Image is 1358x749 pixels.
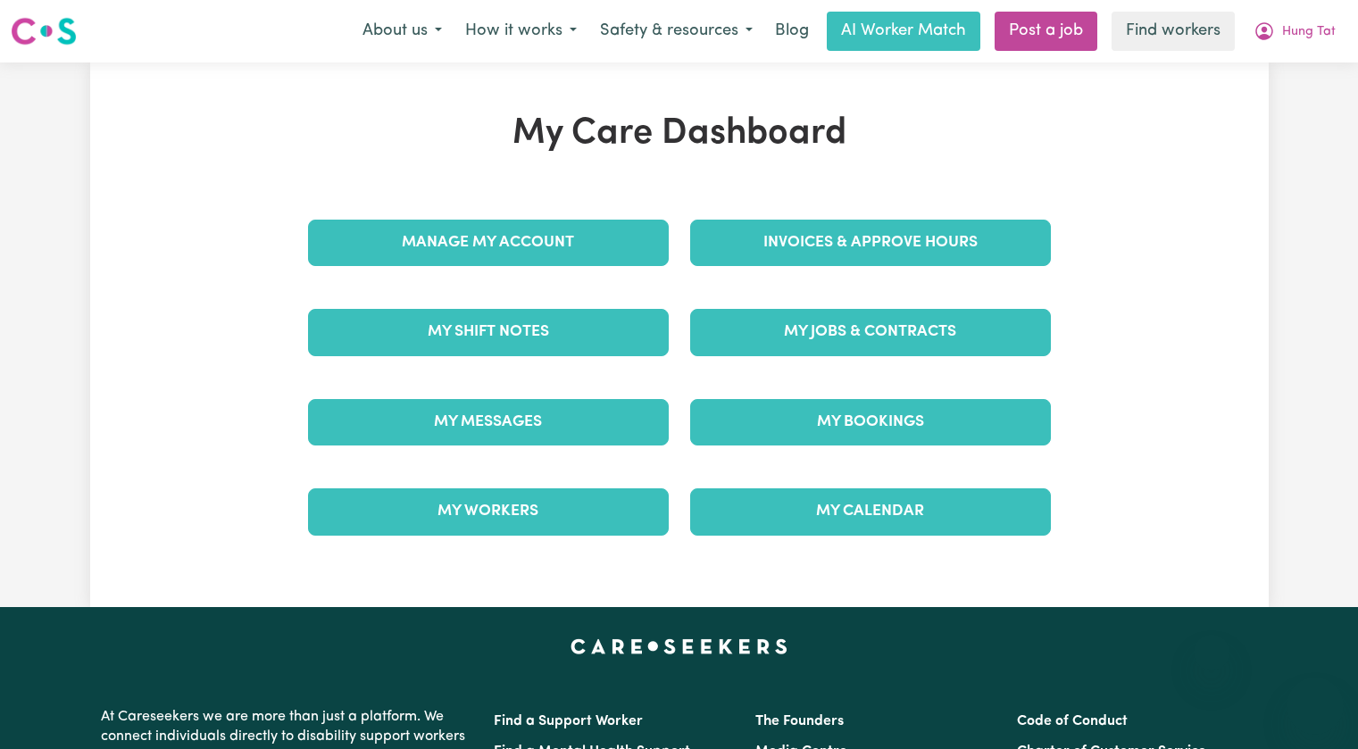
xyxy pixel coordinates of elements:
a: The Founders [755,714,844,728]
img: Careseekers logo [11,15,77,47]
button: About us [351,12,454,50]
iframe: Close message [1194,635,1229,670]
span: Hung Tat [1282,22,1336,42]
a: Post a job [995,12,1097,51]
a: Careseekers home page [571,639,787,653]
a: My Messages [308,399,669,445]
a: My Jobs & Contracts [690,309,1051,355]
a: AI Worker Match [827,12,980,51]
h1: My Care Dashboard [297,112,1062,155]
a: My Shift Notes [308,309,669,355]
a: Manage My Account [308,220,669,266]
button: Safety & resources [588,12,764,50]
a: Blog [764,12,820,51]
a: Careseekers logo [11,11,77,52]
a: My Bookings [690,399,1051,445]
a: Code of Conduct [1017,714,1128,728]
a: Find a Support Worker [494,714,643,728]
iframe: Button to launch messaging window [1287,678,1344,735]
a: Invoices & Approve Hours [690,220,1051,266]
button: My Account [1242,12,1347,50]
a: My Calendar [690,488,1051,535]
a: My Workers [308,488,669,535]
a: Find workers [1112,12,1235,51]
button: How it works [454,12,588,50]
